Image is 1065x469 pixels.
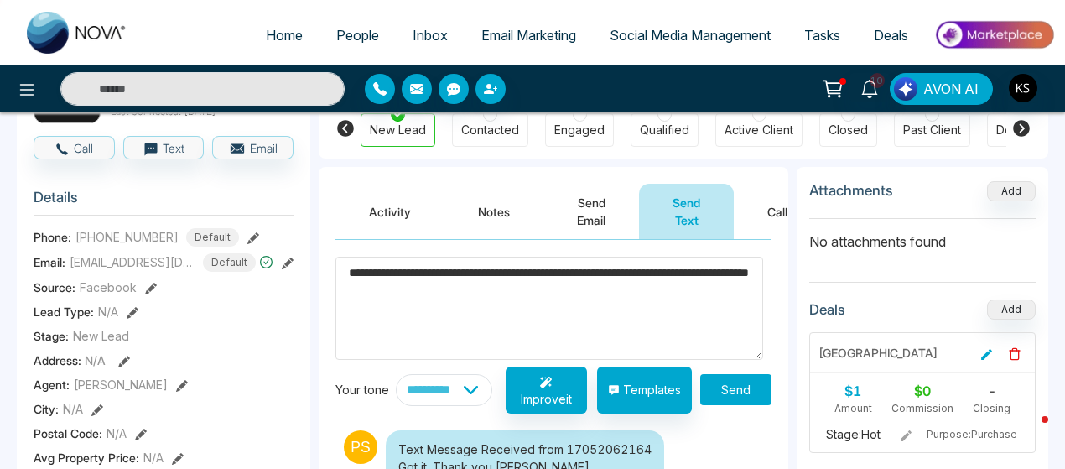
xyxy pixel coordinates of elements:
[34,449,139,466] span: Avg Property Price :
[444,184,543,239] button: Notes
[787,19,857,51] a: Tasks
[818,401,888,416] div: Amount
[34,303,94,320] span: Lead Type:
[927,427,1025,442] span: Purpose: Purchase
[123,136,205,159] button: Text
[34,228,71,246] span: Phone:
[987,300,1036,320] button: Add
[34,400,59,418] span: City :
[639,184,734,239] button: Send Text
[818,344,938,362] div: [GEOGRAPHIC_DATA]
[370,122,426,138] div: New Lead
[212,136,294,159] button: Email
[888,401,958,416] div: Commission
[957,381,1026,401] div: -
[186,228,239,247] span: Default
[396,19,465,51] a: Inbox
[725,122,793,138] div: Active Client
[335,184,444,239] button: Activity
[818,426,888,443] span: Stage: Hot
[73,327,129,345] span: New Lead
[610,27,771,44] span: Social Media Management
[890,73,993,105] button: AVON AI
[829,122,868,138] div: Closed
[543,184,639,239] button: Send Email
[75,228,179,246] span: [PHONE_NUMBER]
[344,430,377,464] img: Sender
[554,122,605,138] div: Engaged
[34,376,70,393] span: Agent:
[63,400,83,418] span: N/A
[34,352,106,369] span: Address:
[903,122,961,138] div: Past Client
[593,19,787,51] a: Social Media Management
[27,12,127,54] img: Nova CRM Logo
[319,19,396,51] a: People
[34,253,65,271] span: Email:
[957,401,1026,416] div: Closing
[874,27,908,44] span: Deals
[143,449,164,466] span: N/A
[85,353,106,367] span: N/A
[987,181,1036,201] button: Add
[74,376,168,393] span: [PERSON_NAME]
[870,73,885,88] span: 10+
[1008,412,1048,452] iframe: Intercom live chat
[266,27,303,44] span: Home
[481,27,576,44] span: Email Marketing
[809,182,893,199] h3: Attachments
[804,27,840,44] span: Tasks
[34,425,102,442] span: Postal Code :
[987,183,1036,197] span: Add
[894,77,917,101] img: Lead Flow
[203,253,256,272] span: Default
[809,301,845,318] h3: Deals
[923,79,979,99] span: AVON AI
[413,27,448,44] span: Inbox
[461,122,519,138] div: Contacted
[597,367,692,414] button: Templates
[818,381,888,401] div: $1
[34,327,69,345] span: Stage:
[70,253,195,271] span: [EMAIL_ADDRESS][DOMAIN_NAME]
[809,219,1036,252] p: No attachments found
[849,73,890,102] a: 10+
[34,136,115,159] button: Call
[734,184,821,239] button: Call
[1009,74,1037,102] img: User Avatar
[336,27,379,44] span: People
[80,279,137,296] span: Facebook
[335,381,396,399] div: Your tone
[933,16,1055,54] img: Market-place.gif
[98,303,118,320] span: N/A
[506,367,587,414] button: Improveit
[888,381,958,401] div: $0
[34,189,294,215] h3: Details
[106,425,127,442] span: N/A
[640,122,689,138] div: Qualified
[857,19,925,51] a: Deals
[465,19,593,51] a: Email Marketing
[249,19,319,51] a: Home
[700,374,771,405] button: Send
[34,279,75,296] span: Source:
